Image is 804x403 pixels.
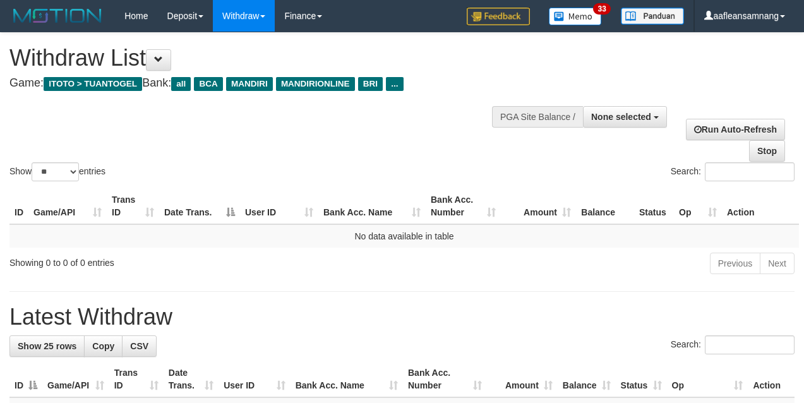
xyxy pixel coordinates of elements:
[722,188,799,224] th: Action
[616,361,667,397] th: Status: activate to sort column ascending
[705,162,795,181] input: Search:
[291,361,403,397] th: Bank Acc. Name: activate to sort column ascending
[710,253,760,274] a: Previous
[28,188,107,224] th: Game/API: activate to sort column ascending
[44,77,142,91] span: ITOTO > TUANTOGEL
[686,119,785,140] a: Run Auto-Refresh
[674,188,722,224] th: Op: activate to sort column ascending
[226,77,273,91] span: MANDIRI
[593,3,610,15] span: 33
[240,188,318,224] th: User ID: activate to sort column ascending
[42,361,109,397] th: Game/API: activate to sort column ascending
[171,77,191,91] span: all
[122,335,157,357] a: CSV
[92,341,114,351] span: Copy
[9,304,795,330] h1: Latest Withdraw
[386,77,403,91] span: ...
[760,253,795,274] a: Next
[749,140,785,162] a: Stop
[748,361,795,397] th: Action
[358,77,383,91] span: BRI
[164,361,219,397] th: Date Trans.: activate to sort column ascending
[159,188,240,224] th: Date Trans.: activate to sort column descending
[18,341,76,351] span: Show 25 rows
[492,106,583,128] div: PGA Site Balance /
[667,361,748,397] th: Op: activate to sort column ascending
[9,45,524,71] h1: Withdraw List
[9,335,85,357] a: Show 25 rows
[9,361,42,397] th: ID: activate to sort column descending
[9,188,28,224] th: ID
[9,162,105,181] label: Show entries
[107,188,159,224] th: Trans ID: activate to sort column ascending
[576,188,634,224] th: Balance
[276,77,355,91] span: MANDIRIONLINE
[671,162,795,181] label: Search:
[9,6,105,25] img: MOTION_logo.png
[318,188,426,224] th: Bank Acc. Name: activate to sort column ascending
[9,77,524,90] h4: Game: Bank:
[591,112,651,122] span: None selected
[194,77,222,91] span: BCA
[621,8,684,25] img: panduan.png
[219,361,291,397] th: User ID: activate to sort column ascending
[583,106,667,128] button: None selected
[32,162,79,181] select: Showentries
[9,251,325,269] div: Showing 0 to 0 of 0 entries
[403,361,487,397] th: Bank Acc. Number: activate to sort column ascending
[426,188,501,224] th: Bank Acc. Number: activate to sort column ascending
[9,224,799,248] td: No data available in table
[84,335,123,357] a: Copy
[671,335,795,354] label: Search:
[549,8,602,25] img: Button%20Memo.svg
[130,341,148,351] span: CSV
[487,361,558,397] th: Amount: activate to sort column ascending
[558,361,616,397] th: Balance: activate to sort column ascending
[467,8,530,25] img: Feedback.jpg
[109,361,164,397] th: Trans ID: activate to sort column ascending
[705,335,795,354] input: Search:
[501,188,576,224] th: Amount: activate to sort column ascending
[634,188,674,224] th: Status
